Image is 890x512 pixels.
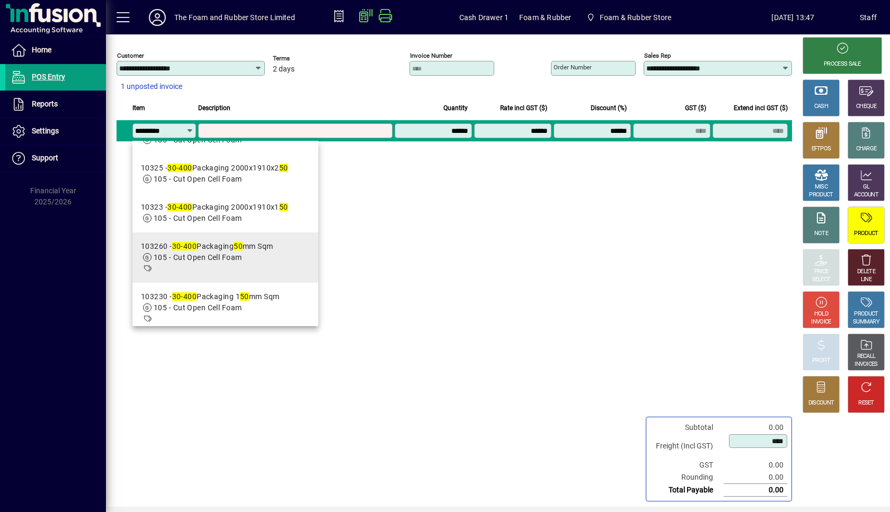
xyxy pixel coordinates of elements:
span: Terms [273,55,336,62]
mat-option: 103230 - 30-400 Packaging 150mm Sqm [132,283,318,333]
mat-option: 10323 - 30-400 Packaging 2000x1910x150 [132,193,318,232]
div: PRODUCT [854,230,878,238]
span: Home [32,46,51,54]
div: PRICE [814,268,829,276]
mat-label: Customer [117,52,144,59]
div: PRODUCT [854,310,878,318]
span: Foam & Rubber [519,9,571,26]
a: Settings [5,118,106,145]
div: ACCOUNT [854,191,878,199]
td: 0.00 [724,484,787,497]
div: INVOICES [855,361,877,369]
div: DELETE [857,268,875,276]
div: 10325 - Packaging 2000x1910x2 [141,163,288,174]
span: Cash Drawer 1 [459,9,509,26]
span: 105 - Cut Open Cell Foam [154,214,242,222]
div: CASH [814,103,828,111]
div: INVOICE [811,318,831,326]
div: 10323 - Packaging 2000x1910x1 [141,202,288,213]
span: Quantity [443,102,468,114]
span: 105 - Cut Open Cell Foam [154,253,242,262]
div: 103230 - Packaging 1 mm Sqm [141,291,279,302]
span: 1 unposted invoice [121,81,182,92]
em: 30-400 [167,203,192,211]
td: Total Payable [651,484,724,497]
span: Foam & Rubber Store [582,8,675,27]
mat-option: 103260 - 30-400 Packaging 50mm Sqm [132,232,318,283]
a: Reports [5,91,106,118]
mat-option: 10325 - 30-400 Packaging 2000x1910x250 [132,154,318,193]
div: GL [863,183,870,191]
span: Extend incl GST ($) [734,102,788,114]
div: PRODUCT [809,191,833,199]
span: Description [198,102,230,114]
span: [DATE] 13:47 [726,9,860,26]
button: 1 unposted invoice [117,77,186,96]
span: Foam & Rubber Store [600,9,671,26]
div: SUMMARY [853,318,879,326]
mat-label: Order number [554,64,592,71]
button: Profile [140,8,174,27]
div: NOTE [814,230,828,238]
span: 105 - Cut Open Cell Foam [154,136,242,144]
span: POS Entry [32,73,65,81]
em: 30-400 [172,292,197,301]
a: Support [5,145,106,172]
em: 50 [279,203,288,211]
em: 50 [234,242,243,250]
div: RECALL [857,353,876,361]
td: 0.00 [724,459,787,471]
span: Discount (%) [591,102,627,114]
span: Settings [32,127,59,135]
em: 30-400 [167,164,192,172]
mat-label: Sales rep [644,52,671,59]
div: The Foam and Rubber Store Limited [174,9,295,26]
div: HOLD [814,310,828,318]
span: 105 - Cut Open Cell Foam [154,175,242,183]
td: Subtotal [651,421,724,434]
em: 50 [240,292,249,301]
span: Support [32,154,58,162]
mat-label: Invoice number [410,52,452,59]
span: Rate incl GST ($) [500,102,547,114]
span: Reports [32,100,58,108]
span: 2 days [273,65,295,74]
div: PROFIT [812,357,830,365]
div: SELECT [812,276,831,284]
div: 103260 - Packaging mm Sqm [141,241,273,252]
div: MISC [815,183,827,191]
span: 105 - Cut Open Cell Foam [154,303,242,312]
div: PROCESS SALE [824,60,861,68]
td: Rounding [651,471,724,484]
div: RESET [858,399,874,407]
div: CHARGE [856,145,877,153]
td: 0.00 [724,421,787,434]
em: 30-400 [172,242,197,250]
td: GST [651,459,724,471]
span: Item [132,102,145,114]
div: DISCOUNT [808,399,834,407]
div: Staff [860,9,877,26]
div: CHEQUE [856,103,876,111]
em: 50 [279,164,288,172]
span: GST ($) [685,102,706,114]
div: LINE [861,276,871,284]
td: Freight (Incl GST) [651,434,724,459]
div: EFTPOS [812,145,831,153]
td: 0.00 [724,471,787,484]
a: Home [5,37,106,64]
